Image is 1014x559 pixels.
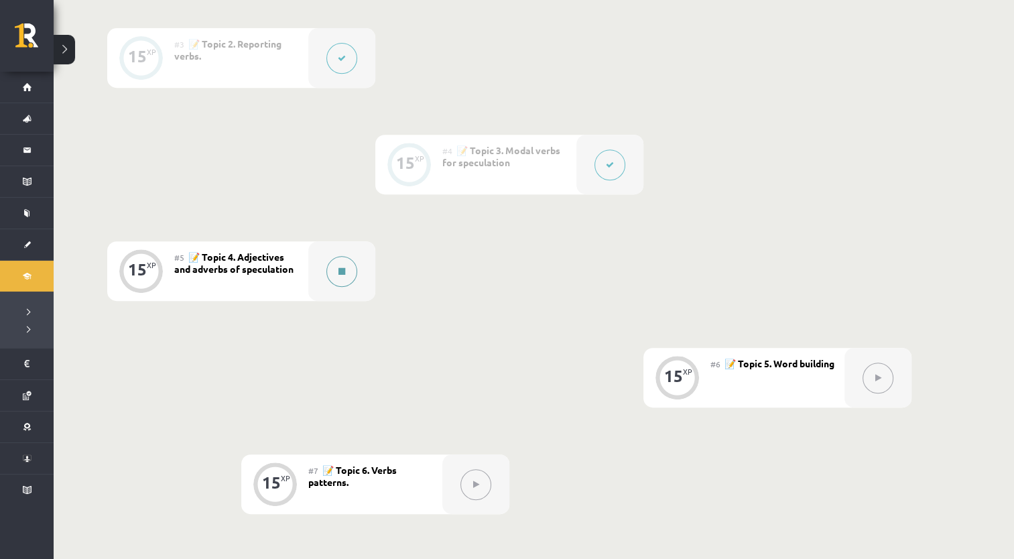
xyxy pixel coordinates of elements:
[15,23,54,57] a: Rīgas 1. Tālmācības vidusskola
[174,39,184,50] span: #3
[174,38,281,62] span: 📝 Topic 2. Reporting verbs.
[281,475,290,482] div: XP
[683,368,692,375] div: XP
[415,155,424,162] div: XP
[128,50,147,62] div: 15
[174,252,184,263] span: #5
[724,357,834,369] span: 📝 Topic 5. Word building
[147,48,156,56] div: XP
[308,464,397,488] span: 📝 Topic 6. Verbs patterns.
[308,465,318,476] span: #7
[396,157,415,169] div: 15
[174,251,294,275] span: 📝 Topic 4. Adjectives and adverbs of speculation
[128,263,147,275] div: 15
[442,144,560,168] span: 📝 Topic 3. Modal verbs for speculation
[710,359,720,369] span: #6
[442,145,452,156] span: #4
[664,370,683,382] div: 15
[262,477,281,489] div: 15
[147,261,156,269] div: XP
